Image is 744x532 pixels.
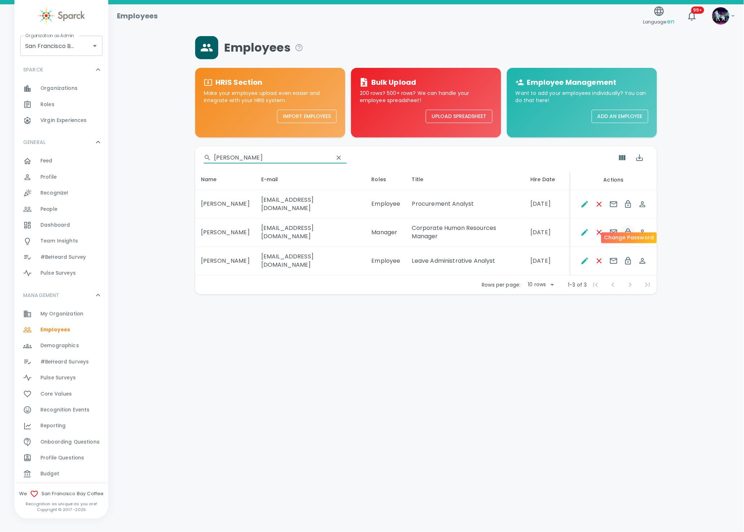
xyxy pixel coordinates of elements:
[40,326,70,333] span: Employees
[40,342,79,349] span: Demographics
[366,247,406,275] td: Employee
[40,206,57,213] span: People
[40,85,78,92] span: Organizations
[14,249,108,265] div: #BeHeard Survey
[371,77,416,88] h6: Bulk Upload
[601,232,657,243] div: Change Password
[635,197,650,212] button: Spoof This Employee
[214,152,328,163] input: Search
[14,507,108,513] p: Copyright © 2017 - 2025
[531,175,565,184] div: Hire Date
[14,402,108,418] a: Recognition Events
[40,471,59,478] span: Budget
[40,391,72,398] span: Core Values
[40,270,76,277] span: Pulse Surveys
[639,276,656,293] span: Last Page
[40,422,66,429] span: Reporting
[14,153,108,284] div: GENERAL
[14,169,108,185] div: Profile
[631,149,648,166] button: Export
[23,292,60,299] p: MANAGEMENT
[592,254,607,268] button: Remove Employee
[14,233,108,249] div: Team Insights
[14,217,108,233] a: Dashboard
[204,154,211,161] svg: Search
[40,189,69,197] span: Recognize!
[592,225,607,240] button: Remove Employee
[23,139,45,146] p: GENERAL
[14,80,108,96] div: Organizations
[366,190,406,219] td: Employee
[525,218,570,247] td: [DATE]
[14,59,108,80] div: SPARCK
[578,254,592,268] button: Edit
[201,175,250,184] div: Name
[14,201,108,217] a: People
[14,153,108,169] div: Feed
[482,281,521,288] p: Rows per page:
[40,101,54,108] span: Roles
[621,197,635,212] button: Change Password
[14,131,108,153] div: GENERAL
[14,7,108,24] a: Sparck logo
[592,197,607,212] button: Remove Employee
[526,281,548,288] div: 10 rows
[277,110,337,123] button: Import Employees
[14,185,108,201] a: Recognize!
[14,284,108,306] div: MANAGEMENT
[621,254,635,268] button: Change Password
[14,265,108,281] a: Pulse Surveys
[643,17,675,27] span: Language:
[14,113,108,128] a: Virgin Experiences
[372,175,401,184] div: Roles
[712,7,730,25] img: Picture of Sparck
[426,110,493,123] button: Upload Spreadsheet
[335,154,342,161] svg: clear
[525,247,570,275] td: [DATE]
[195,218,255,247] td: [PERSON_NAME]
[621,225,635,240] button: Change Password
[14,434,108,450] a: Onboarding Questions
[40,454,84,462] span: Profile Questions
[14,97,108,113] div: Roles
[14,354,108,370] a: #BeHeard Surveys
[668,17,675,26] span: en
[604,276,622,293] span: Previous Page
[14,466,108,482] div: Budget
[38,7,85,24] img: Sparck logo
[607,225,621,240] button: Send E-mails
[255,190,366,219] td: [EMAIL_ADDRESS][DOMAIN_NAME]
[568,281,587,288] p: 1-3 of 3
[587,276,604,293] span: First Page
[516,90,648,104] p: Want to add your employees individually? You can do that here!
[14,322,108,338] a: Employees
[578,197,592,212] button: Edit
[40,174,57,181] span: Profile
[14,386,108,402] div: Core Values
[14,418,108,434] a: Reporting
[215,77,263,88] h6: HRIS Section
[14,370,108,386] a: Pulse Surveys
[23,66,43,73] p: SPARCK
[14,306,108,322] a: My Organization
[40,117,87,124] span: Virgin Experiences
[90,41,100,51] button: Open
[635,225,650,240] button: Spoof This Employee
[261,175,360,184] div: E-mail
[14,450,108,466] a: Profile Questions
[40,237,78,245] span: Team Insights
[622,276,639,293] span: Next Page
[578,225,592,240] button: Edit
[406,190,525,219] td: Procurement Analyst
